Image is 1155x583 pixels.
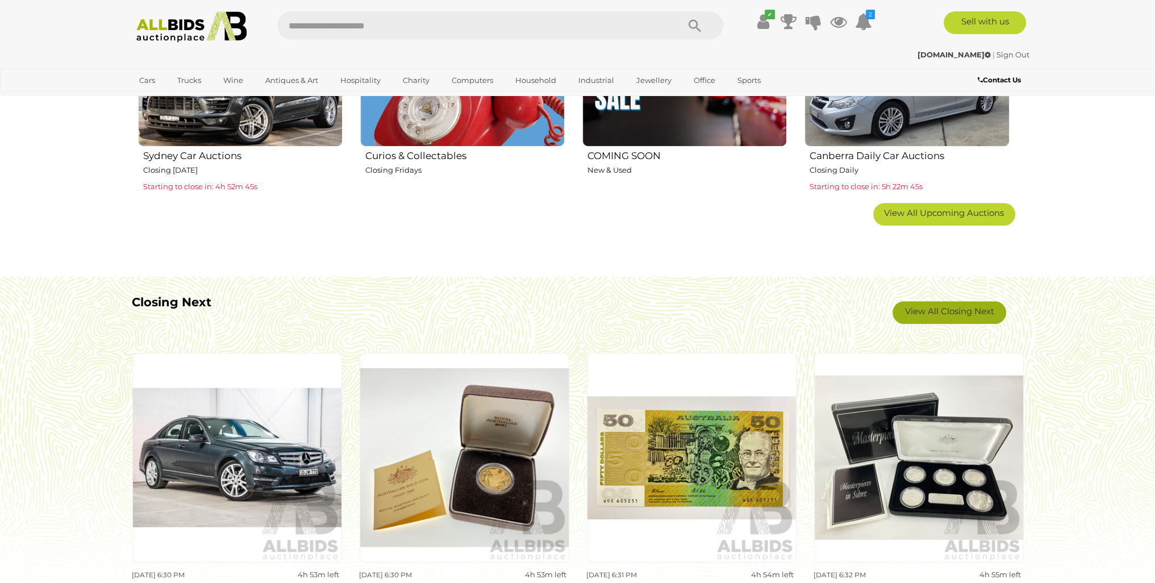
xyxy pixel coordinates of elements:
[855,11,872,32] a: 2
[810,182,923,191] span: Starting to close in: 5h 22m 45s
[132,353,342,563] img: 01/2014 Mercedes-Benz C250 Avantgarde W204 MY14 4d Sedan Magnetite Black Metallic Turbo 1.8L
[365,164,565,177] p: Closing Fridays
[686,71,723,90] a: Office
[587,353,797,563] img: Australian 1991 Fifty Dollar Note, Fraser/Cole R513b WQE 605251
[132,71,162,90] a: Cars
[884,207,1004,218] span: View All Upcoming Auctions
[444,71,501,90] a: Computers
[359,569,460,581] div: [DATE] 6:30 PM
[360,353,569,563] img: Australian RAM 1980 Gold Two Hundred Dollar Proof Coin, Australian Koala Bear .916
[130,11,253,43] img: Allbids.com.au
[730,71,768,90] a: Sports
[395,71,437,90] a: Charity
[993,50,995,59] span: |
[333,71,388,90] a: Hospitality
[587,148,787,161] h2: COMING SOON
[755,11,772,32] a: ✔
[143,182,257,191] span: Starting to close in: 4h 52m 45s
[977,74,1023,86] a: Contact Us
[587,164,787,177] p: New & Used
[873,203,1015,226] a: View All Upcoming Auctions
[814,569,915,581] div: [DATE] 6:32 PM
[918,50,993,59] a: [DOMAIN_NAME]
[996,50,1029,59] a: Sign Out
[258,71,326,90] a: Antiques & Art
[944,11,1026,34] a: Sell with us
[298,570,339,579] strong: 4h 53m left
[977,76,1020,84] b: Contact Us
[143,148,343,161] h2: Sydney Car Auctions
[893,301,1006,324] a: View All Closing Next
[132,295,211,309] b: Closing Next
[979,570,1021,579] strong: 4h 55m left
[629,71,679,90] a: Jewellery
[765,10,775,19] i: ✔
[170,71,209,90] a: Trucks
[814,353,1024,563] img: Australian RAM Masterpieces in Silver, Five Silver Commemorative Fifty Cent Coins, 1970, 1977, 19...
[571,71,622,90] a: Industrial
[132,569,233,581] div: [DATE] 6:30 PM
[751,570,794,579] strong: 4h 54m left
[866,10,875,19] i: 2
[216,71,251,90] a: Wine
[918,50,991,59] strong: [DOMAIN_NAME]
[810,148,1009,161] h2: Canberra Daily Car Auctions
[143,164,343,177] p: Closing [DATE]
[586,569,687,581] div: [DATE] 6:31 PM
[508,71,564,90] a: Household
[525,570,566,579] strong: 4h 53m left
[810,164,1009,177] p: Closing Daily
[666,11,723,40] button: Search
[365,148,565,161] h2: Curios & Collectables
[132,90,227,109] a: [GEOGRAPHIC_DATA]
